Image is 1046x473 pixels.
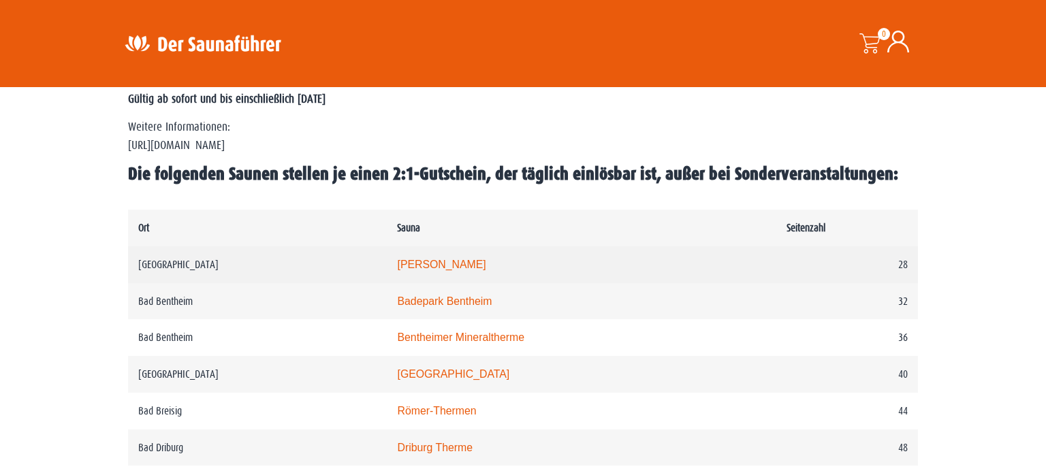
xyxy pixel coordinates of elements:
[776,393,918,429] td: 44
[128,319,387,356] td: Bad Bentheim
[776,283,918,320] td: 32
[397,442,473,453] a: Driburg Therme
[128,393,387,429] td: Bad Breisig
[397,259,486,270] a: [PERSON_NAME]
[787,222,825,233] b: Seitenzahl
[128,283,387,320] td: Bad Bentheim
[128,93,326,105] strong: Gültig ab sofort und bis einschließlich [DATE]
[128,246,387,283] td: [GEOGRAPHIC_DATA]
[397,405,476,417] a: Römer-Thermen
[128,429,387,466] td: Bad Driburg
[776,429,918,466] td: 48
[776,319,918,356] td: 36
[878,28,890,40] span: 0
[397,222,420,233] b: Sauna
[128,118,918,154] p: Weitere Informationen: [URL][DOMAIN_NAME]
[776,356,918,393] td: 40
[397,295,492,307] a: Badepark Bentheim
[397,368,509,380] a: [GEOGRAPHIC_DATA]
[128,356,387,393] td: [GEOGRAPHIC_DATA]
[128,164,898,184] b: Die folgenden Saunen stellen je einen 2:1-Gutschein, der täglich einlösbar ist, außer bei Sonderv...
[397,331,524,343] a: Bentheimer Mineraltherme
[138,222,149,233] b: Ort
[776,246,918,283] td: 28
